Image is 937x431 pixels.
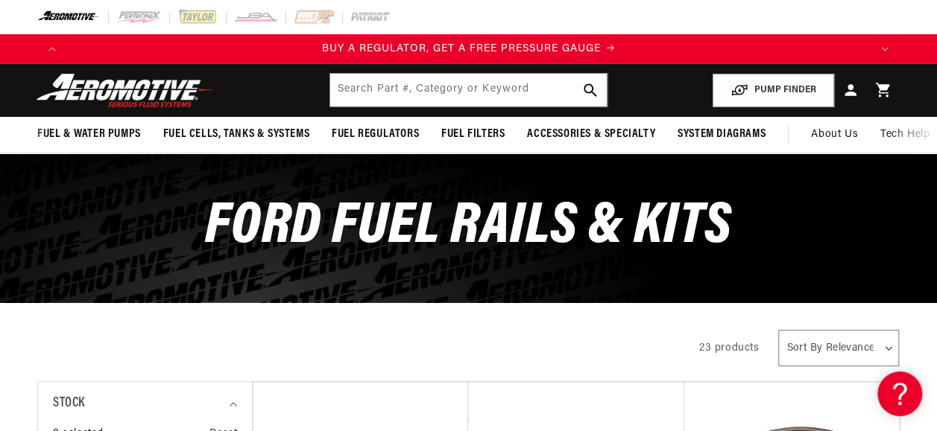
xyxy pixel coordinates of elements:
button: PUMP FINDER [713,74,834,107]
span: Fuel & Water Pumps [37,127,141,142]
div: Announcement [67,41,870,57]
span: System Diagrams [678,127,766,142]
span: Fuel Filters [441,127,505,142]
summary: Accessories & Specialty [516,117,666,152]
img: Aeromotive [32,73,218,108]
span: Accessories & Specialty [527,127,655,142]
a: BUY A REGULATOR, GET A FREE PRESSURE GAUGE [67,41,870,57]
span: About Us [811,129,858,140]
a: About Us [800,117,869,153]
span: Tech Help [880,127,930,143]
summary: Fuel Cells, Tanks & Systems [152,117,321,152]
span: Fuel Cells, Tanks & Systems [163,127,309,142]
summary: Stock (0 selected) [53,382,237,426]
span: Fuel Regulators [332,127,419,142]
button: Translation missing: en.sections.announcements.next_announcement [870,34,900,64]
summary: Fuel & Water Pumps [26,117,152,152]
span: Stock [53,393,85,415]
summary: Fuel Regulators [321,117,430,152]
div: 1 of 4 [67,41,870,57]
span: Ford Fuel Rails & Kits [205,198,732,257]
input: Search by Part Number, Category or Keyword [330,74,606,106]
summary: System Diagrams [666,117,777,152]
button: Translation missing: en.sections.announcements.previous_announcement [37,34,67,64]
span: 23 products [699,342,760,354]
button: search button [574,74,607,106]
summary: Fuel Filters [430,117,516,152]
span: BUY A REGULATOR, GET A FREE PRESSURE GAUGE [322,43,601,54]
